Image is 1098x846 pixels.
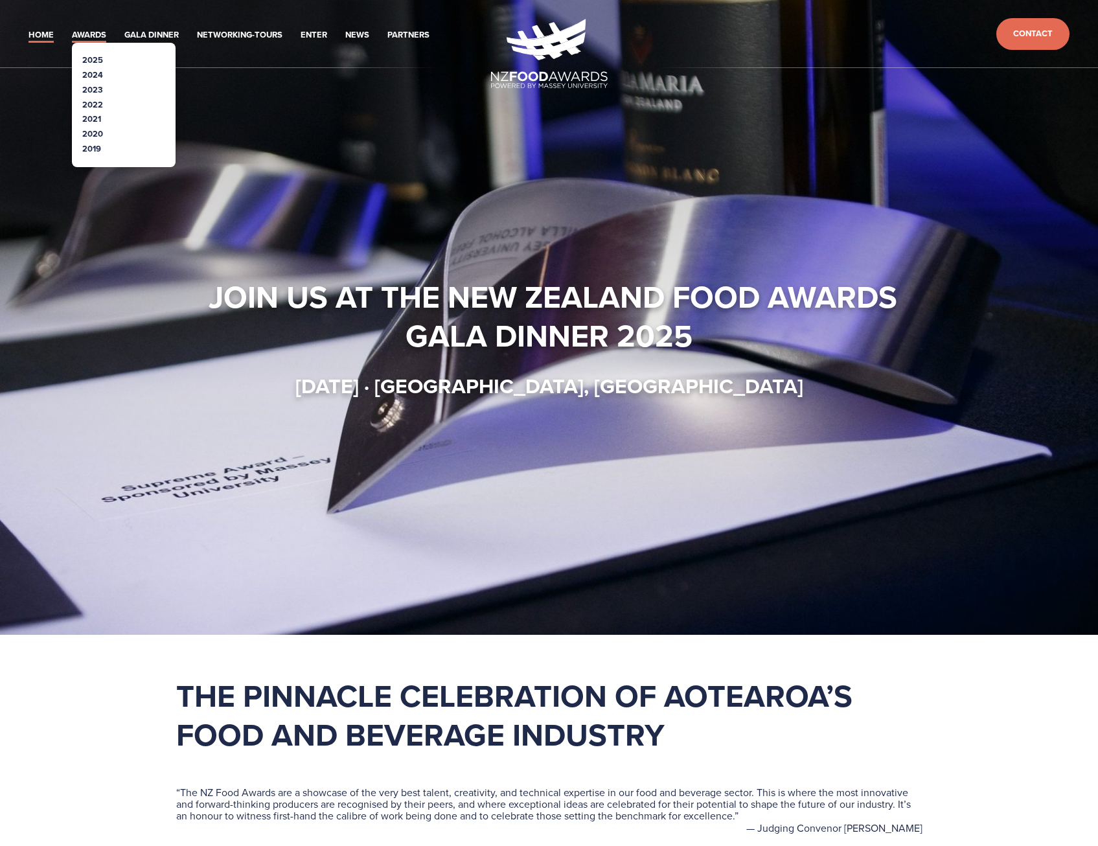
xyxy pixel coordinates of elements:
span: “ [176,785,180,799]
a: Contact [996,18,1069,50]
a: 2025 [82,54,103,66]
a: News [345,28,369,43]
a: Home [29,28,54,43]
a: 2023 [82,84,103,96]
strong: Join us at the New Zealand Food Awards Gala Dinner 2025 [209,274,905,358]
a: 2019 [82,143,101,155]
blockquote: The NZ Food Awards are a showcase of the very best talent, creativity, and technical expertise in... [176,786,922,822]
a: Partners [387,28,429,43]
a: Awards [72,28,106,43]
a: 2020 [82,128,103,140]
h1: The pinnacle celebration of Aotearoa’s food and beverage industry [176,676,922,754]
span: ” [735,808,738,823]
figcaption: — Judging Convenor [PERSON_NAME] [176,822,922,834]
a: Enter [301,28,327,43]
a: 2022 [82,98,103,111]
a: 2024 [82,69,103,81]
a: Networking-Tours [197,28,282,43]
strong: [DATE] · [GEOGRAPHIC_DATA], [GEOGRAPHIC_DATA] [295,371,803,401]
a: Gala Dinner [124,28,179,43]
a: 2021 [82,113,101,125]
